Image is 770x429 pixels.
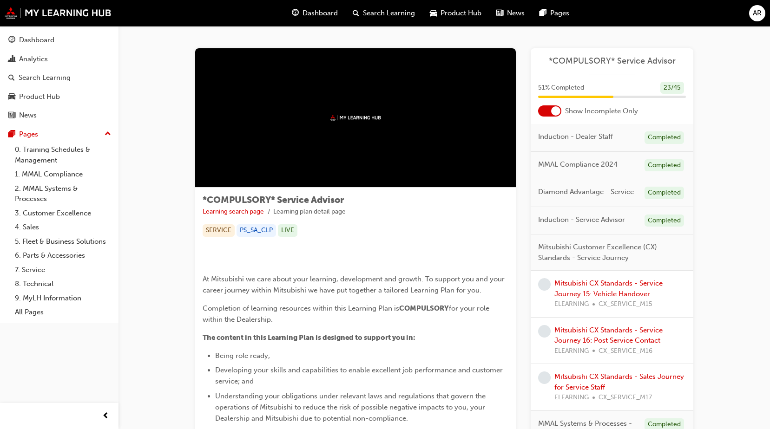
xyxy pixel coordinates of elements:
[8,55,15,64] span: chart-icon
[353,7,359,19] span: search-icon
[538,83,584,93] span: 51 % Completed
[550,8,569,19] span: Pages
[507,8,525,19] span: News
[554,299,589,310] span: ELEARNING
[538,187,634,197] span: Diamond Advantage - Service
[11,182,115,206] a: 2. MMAL Systems & Processes
[273,207,346,217] li: Learning plan detail page
[599,346,652,357] span: CX_SERVICE_M16
[538,325,551,338] span: learningRecordVerb_NONE-icon
[11,220,115,234] a: 4. Sales
[303,8,338,19] span: Dashboard
[203,304,399,312] span: Completion of learning resources within this Learning Plan is
[8,130,15,139] span: pages-icon
[489,4,532,23] a: news-iconNews
[538,214,625,225] span: Induction - Service Advisor
[645,214,684,227] div: Completed
[363,8,415,19] span: Search Learning
[4,126,115,143] button: Pages
[496,7,503,19] span: news-icon
[4,88,115,105] a: Product Hub
[215,366,505,385] span: Developing your skills and capabilities to enable excellent job performance and customer service;...
[203,195,344,205] span: *COMPULSORY* Service Advisor
[11,143,115,167] a: 0. Training Schedules & Management
[554,372,684,391] a: Mitsubishi CX Standards - Sales Journey for Service Staff
[538,242,678,263] span: Mitsubishi Customer Excellence (CX) Standards - Service Journey
[599,392,652,403] span: CX_SERVICE_M17
[660,82,684,94] div: 23 / 45
[8,36,15,45] span: guage-icon
[565,106,638,117] span: Show Incomplete Only
[203,275,507,294] span: At Mitsubishi we care about your learning, development and growth. To support you and your career...
[203,224,235,237] div: SERVICE
[538,159,618,170] span: MMAL Compliance 2024
[11,277,115,291] a: 8. Technical
[538,56,686,66] a: *COMPULSORY* Service Advisor
[11,206,115,221] a: 3. Customer Excellence
[19,54,48,65] div: Analytics
[599,299,652,310] span: CX_SERVICE_M15
[645,187,684,199] div: Completed
[4,107,115,124] a: News
[19,129,38,140] div: Pages
[8,93,15,101] span: car-icon
[538,371,551,384] span: learningRecordVerb_NONE-icon
[4,69,115,86] a: Search Learning
[422,4,489,23] a: car-iconProduct Hub
[8,111,15,120] span: news-icon
[749,5,765,21] button: AR
[330,115,381,121] img: mmal
[753,8,762,19] span: AR
[11,305,115,319] a: All Pages
[19,72,71,83] div: Search Learning
[19,91,60,102] div: Product Hub
[215,392,487,422] span: Understanding your obligations under relevant laws and regulations that govern the operations of ...
[399,304,449,312] span: COMPULSORY
[540,7,546,19] span: pages-icon
[292,7,299,19] span: guage-icon
[19,110,37,121] div: News
[203,333,415,342] span: The content in this Learning Plan is designed to support you in:
[284,4,345,23] a: guage-iconDashboard
[538,131,613,142] span: Induction - Dealer Staff
[554,279,663,298] a: Mitsubishi CX Standards - Service Journey 15: Vehicle Handover
[4,30,115,126] button: DashboardAnalyticsSearch LearningProduct HubNews
[11,248,115,263] a: 6. Parts & Accessories
[430,7,437,19] span: car-icon
[278,224,297,237] div: LIVE
[4,32,115,49] a: Dashboard
[19,35,54,45] div: Dashboard
[11,263,115,277] a: 7. Service
[11,167,115,182] a: 1. MMAL Compliance
[4,51,115,68] a: Analytics
[215,351,270,360] span: Being role ready;
[554,392,589,403] span: ELEARNING
[8,74,15,82] span: search-icon
[554,346,589,357] span: ELEARNING
[237,224,276,237] div: PS_SA_CLP
[11,291,115,305] a: 9. MyLH Information
[5,7,112,19] img: mmal
[532,4,577,23] a: pages-iconPages
[203,304,491,324] span: for your role within the Dealership.
[441,8,481,19] span: Product Hub
[105,128,111,140] span: up-icon
[554,326,663,345] a: Mitsubishi CX Standards - Service Journey 16: Post Service Contact
[538,278,551,291] span: learningRecordVerb_NONE-icon
[645,159,684,172] div: Completed
[102,410,109,422] span: prev-icon
[645,131,684,144] div: Completed
[11,234,115,249] a: 5. Fleet & Business Solutions
[345,4,422,23] a: search-iconSearch Learning
[203,208,264,215] a: Learning search page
